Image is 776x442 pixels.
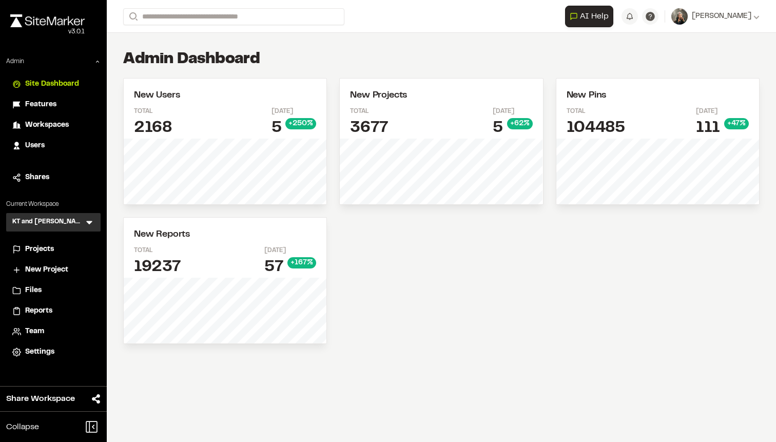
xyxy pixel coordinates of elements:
[724,118,749,129] div: + 47 %
[25,140,45,151] span: Users
[123,49,260,70] h1: Admin Dashboard
[12,305,94,317] a: Reports
[25,326,44,337] span: Team
[565,6,617,27] div: Open AI Assistant
[12,140,94,151] a: Users
[12,347,94,358] a: Settings
[264,257,283,278] div: 57
[25,79,79,90] span: Site Dashboard
[692,11,751,22] span: [PERSON_NAME]
[12,244,94,255] a: Projects
[271,118,282,139] div: 5
[671,8,688,25] img: User
[25,264,68,276] span: New Project
[123,8,142,25] button: Search
[580,10,609,23] span: AI Help
[671,8,760,25] button: [PERSON_NAME]
[12,285,94,296] a: Files
[6,393,75,405] span: Share Workspace
[25,172,49,183] span: Shares
[285,118,316,129] div: + 250 %
[25,305,52,317] span: Reports
[25,285,42,296] span: Files
[507,118,533,129] div: + 62 %
[567,107,629,116] div: Total
[696,118,720,139] div: 111
[134,107,176,116] div: Total
[25,99,56,110] span: Features
[350,118,389,139] div: 3677
[25,244,54,255] span: Projects
[696,107,749,116] div: [DATE]
[6,421,39,433] span: Collapse
[134,118,172,139] div: 2168
[25,120,69,131] span: Workspaces
[25,347,54,358] span: Settings
[12,217,84,227] h3: KT and [PERSON_NAME]
[493,107,533,116] div: [DATE]
[12,79,94,90] a: Site Dashboard
[6,200,101,209] p: Current Workspace
[12,99,94,110] a: Features
[12,120,94,131] a: Workspaces
[350,89,532,103] h2: New Projects
[264,246,316,255] div: [DATE]
[134,246,185,255] div: Total
[493,118,503,139] div: 5
[10,27,85,36] div: Oh geez...please don't...
[134,228,316,242] h2: New Reports
[271,107,317,116] div: [DATE]
[134,89,316,103] h2: New Users
[567,89,749,103] h2: New Pins
[287,257,316,268] div: + 167 %
[12,172,94,183] a: Shares
[12,326,94,337] a: Team
[565,6,613,27] button: Open AI Assistant
[12,264,94,276] a: New Project
[567,118,625,139] div: 104485
[134,257,181,278] div: 19237
[350,107,393,116] div: Total
[10,14,85,27] img: rebrand.png
[6,57,24,66] p: Admin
